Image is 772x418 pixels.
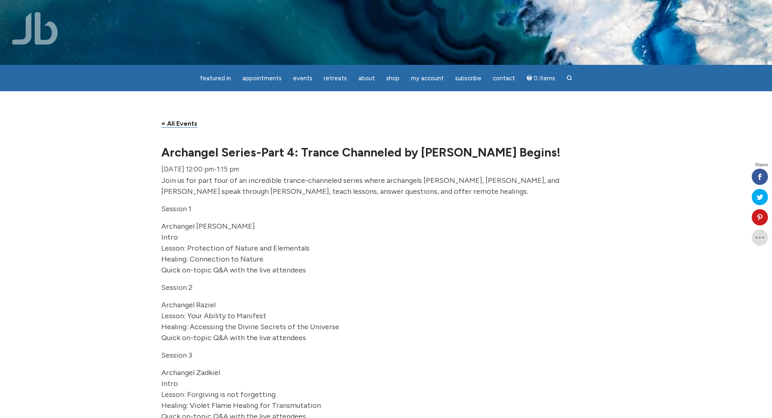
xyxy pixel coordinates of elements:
a: Shop [381,71,404,86]
span: My Account [411,75,444,82]
span: Session 2 [161,283,192,292]
a: featured in [195,71,236,86]
span: 1:15 pm [217,165,239,173]
span: Shares [755,163,768,167]
span: Healing: Accessing the Divine Secrets of the Universe [161,322,339,331]
span: Shop [386,75,400,82]
span: About [358,75,375,82]
span: Lesson: Forgiving is not forgetting [161,390,276,399]
span: Lesson: Protection of Nature and Elementals [161,244,310,253]
span: Quick on-topic Q&A with the live attendees [161,266,306,274]
span: Archangel Raziel [161,300,216,309]
a: Appointments [237,71,287,86]
span: Quick on-topic Q&A with the live attendees [161,333,306,342]
a: Retreats [319,71,352,86]
span: Healing: Connection to Nature [161,255,263,264]
div: - [161,163,239,176]
span: featured in [200,75,231,82]
i: Cart [526,75,534,82]
a: About [353,71,380,86]
span: Healing: Violet Flame Healing for Transmutation [161,401,321,410]
span: Join us for part four of an incredible trance-channeled series where archangels [PERSON_NAME], [P... [161,176,559,196]
h1: Archangel Series-Part 4: Trance Channeled by [PERSON_NAME] Begins! [161,146,611,158]
span: Lesson: Your Ability to Manifest [161,311,266,320]
img: Jamie Butler. The Everyday Medium [12,12,58,45]
span: Appointments [242,75,282,82]
a: Contact [488,71,520,86]
span: 0 items [534,75,555,81]
a: Events [288,71,317,86]
span: Events [293,75,312,82]
span: Archangel [PERSON_NAME] [161,222,255,231]
a: Subscribe [450,71,486,86]
a: My Account [406,71,449,86]
span: Retreats [324,75,347,82]
a: « All Events [161,120,197,128]
a: Cart0 items [522,70,560,86]
span: Intro [161,233,178,242]
span: Subscribe [455,75,481,82]
span: [DATE] 12:00 pm [161,165,214,173]
span: Archangel Zadkiel [161,368,220,377]
span: Intro [161,379,178,388]
span: Session 1 [161,204,191,213]
span: Session 3 [161,351,192,360]
span: Contact [493,75,515,82]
